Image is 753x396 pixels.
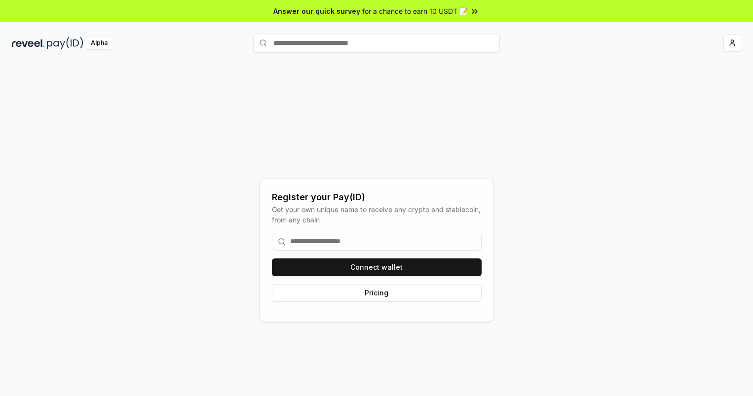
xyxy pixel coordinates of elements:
span: for a chance to earn 10 USDT 📝 [362,6,468,16]
img: pay_id [47,37,83,49]
div: Register your Pay(ID) [272,190,482,204]
button: Connect wallet [272,258,482,276]
span: Answer our quick survey [273,6,360,16]
div: Get your own unique name to receive any crypto and stablecoin, from any chain [272,204,482,225]
button: Pricing [272,284,482,302]
img: reveel_dark [12,37,45,49]
div: Alpha [85,37,113,49]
